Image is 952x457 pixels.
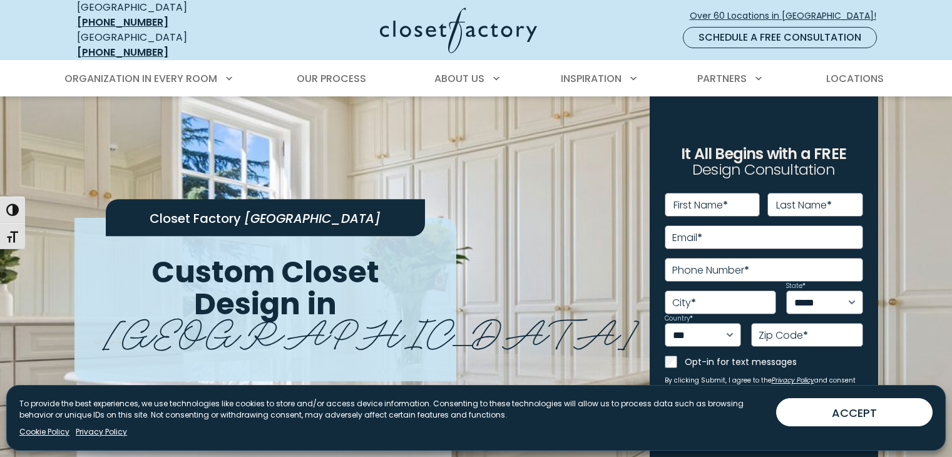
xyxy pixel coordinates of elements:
[759,331,808,341] label: Zip Code
[665,316,693,322] label: Country
[776,200,832,210] label: Last Name
[56,61,897,96] nav: Primary Menu
[150,210,241,227] span: Closet Factory
[683,27,877,48] a: Schedule a Free Consultation
[689,5,887,27] a: Over 60 Locations in [GEOGRAPHIC_DATA]!
[685,356,863,368] label: Opt-in for text messages
[776,398,933,426] button: ACCEPT
[772,376,814,385] a: Privacy Policy
[434,71,484,86] span: About Us
[380,8,537,53] img: Closet Factory Logo
[19,398,766,421] p: To provide the best experiences, we use technologies like cookies to store and/or access device i...
[244,210,381,227] span: [GEOGRAPHIC_DATA]
[151,251,379,325] span: Custom Closet Design
[77,30,258,60] div: [GEOGRAPHIC_DATA]
[665,377,863,392] small: By clicking Submit, I agree to the and consent to receive marketing emails from Closet Factory.
[77,45,168,59] a: [PHONE_NUMBER]
[697,71,747,86] span: Partners
[786,283,806,289] label: State
[76,426,127,438] a: Privacy Policy
[297,71,366,86] span: Our Process
[672,298,696,308] label: City
[826,71,884,86] span: Locations
[103,301,638,358] span: [GEOGRAPHIC_DATA]
[692,160,835,180] span: Design Consultation
[19,426,69,438] a: Cookie Policy
[672,233,702,243] label: Email
[673,200,728,210] label: First Name
[64,71,217,86] span: Organization in Every Room
[681,143,846,164] span: It All Begins with a FREE
[561,71,622,86] span: Inspiration
[672,265,749,275] label: Phone Number
[690,9,886,23] span: Over 60 Locations in [GEOGRAPHIC_DATA]!
[77,15,168,29] a: [PHONE_NUMBER]
[307,282,337,324] span: in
